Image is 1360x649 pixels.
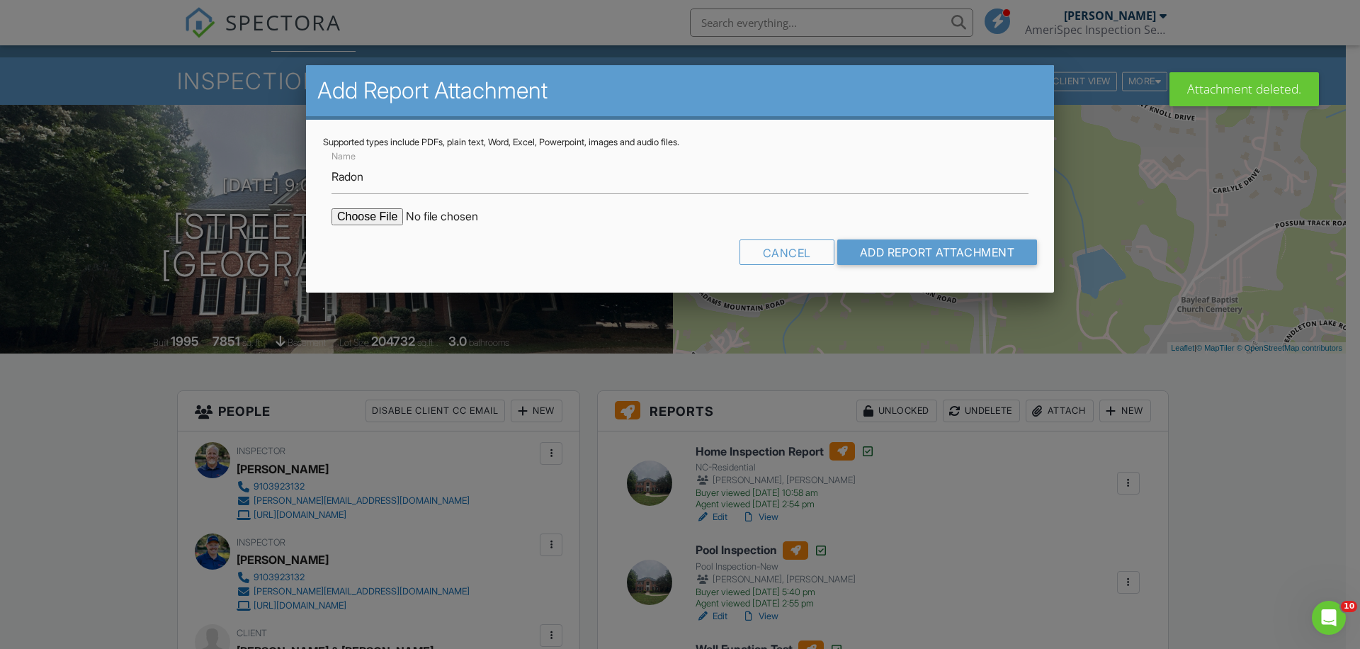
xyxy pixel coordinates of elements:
input: Add Report Attachment [837,239,1038,265]
h2: Add Report Attachment [317,77,1043,105]
iframe: Intercom live chat [1312,601,1346,635]
div: Supported types include PDFs, plain text, Word, Excel, Powerpoint, images and audio files. [323,137,1037,148]
span: 10 [1341,601,1357,612]
label: Name [331,150,356,163]
div: Attachment deleted. [1169,72,1319,106]
div: Cancel [739,239,834,265]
